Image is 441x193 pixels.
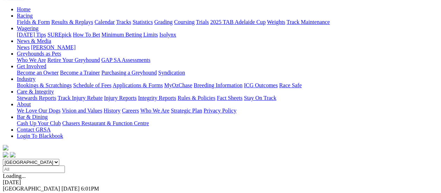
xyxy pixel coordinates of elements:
[17,82,438,89] div: Industry
[17,70,59,76] a: Become an Owner
[17,95,56,101] a: Stewards Reports
[17,32,46,38] a: [DATE] Tips
[171,108,202,114] a: Strategic Plan
[101,70,157,76] a: Purchasing a Greyhound
[3,166,65,173] input: Select date
[47,57,100,63] a: Retire Your Greyhound
[17,95,438,101] div: Care & Integrity
[267,19,285,25] a: Weights
[178,95,215,101] a: Rules & Policies
[101,32,158,38] a: Minimum Betting Limits
[3,179,438,186] div: [DATE]
[203,108,236,114] a: Privacy Policy
[17,44,29,50] a: News
[58,95,102,101] a: Track Injury Rebate
[217,95,242,101] a: Fact Sheets
[17,89,54,95] a: Care & Integrity
[73,82,111,88] a: Schedule of Fees
[17,114,48,120] a: Bar & Dining
[17,70,438,76] div: Get Involved
[196,19,209,25] a: Trials
[154,19,173,25] a: Grading
[17,63,46,69] a: Get Involved
[287,19,330,25] a: Track Maintenance
[17,13,33,19] a: Racing
[164,82,192,88] a: MyOzChase
[244,82,278,88] a: ICG Outcomes
[62,108,102,114] a: Vision and Values
[31,44,75,50] a: [PERSON_NAME]
[17,120,438,127] div: Bar & Dining
[17,25,39,31] a: Wagering
[194,82,242,88] a: Breeding Information
[17,57,46,63] a: Who We Are
[17,19,50,25] a: Fields & Form
[3,173,26,179] span: Loading...
[51,19,93,25] a: Results & Replays
[73,32,100,38] a: How To Bet
[47,32,71,38] a: SUREpick
[17,6,31,12] a: Home
[17,101,31,107] a: About
[60,70,100,76] a: Become a Trainer
[17,32,438,38] div: Wagering
[17,19,438,25] div: Racing
[3,186,60,192] span: [GEOGRAPHIC_DATA]
[94,19,115,25] a: Calendar
[113,82,163,88] a: Applications & Forms
[17,108,438,114] div: About
[174,19,195,25] a: Coursing
[3,152,8,157] img: facebook.svg
[158,70,185,76] a: Syndication
[279,82,301,88] a: Race Safe
[17,120,61,126] a: Cash Up Your Club
[17,38,51,44] a: News & Media
[103,108,120,114] a: History
[17,133,63,139] a: Login To Blackbook
[17,76,35,82] a: Industry
[17,108,60,114] a: We Love Our Dogs
[17,127,51,133] a: Contact GRSA
[17,51,61,57] a: Greyhounds as Pets
[81,186,99,192] span: 6:01PM
[104,95,136,101] a: Injury Reports
[3,145,8,150] img: logo-grsa-white.png
[133,19,153,25] a: Statistics
[159,32,176,38] a: Isolynx
[10,152,15,157] img: twitter.svg
[62,120,149,126] a: Chasers Restaurant & Function Centre
[210,19,266,25] a: 2025 TAB Adelaide Cup
[140,108,169,114] a: Who We Are
[116,19,131,25] a: Tracks
[138,95,176,101] a: Integrity Reports
[17,44,438,51] div: News & Media
[17,57,438,63] div: Greyhounds as Pets
[244,95,276,101] a: Stay On Track
[122,108,139,114] a: Careers
[17,82,72,88] a: Bookings & Scratchings
[61,186,80,192] span: [DATE]
[101,57,151,63] a: GAP SA Assessments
